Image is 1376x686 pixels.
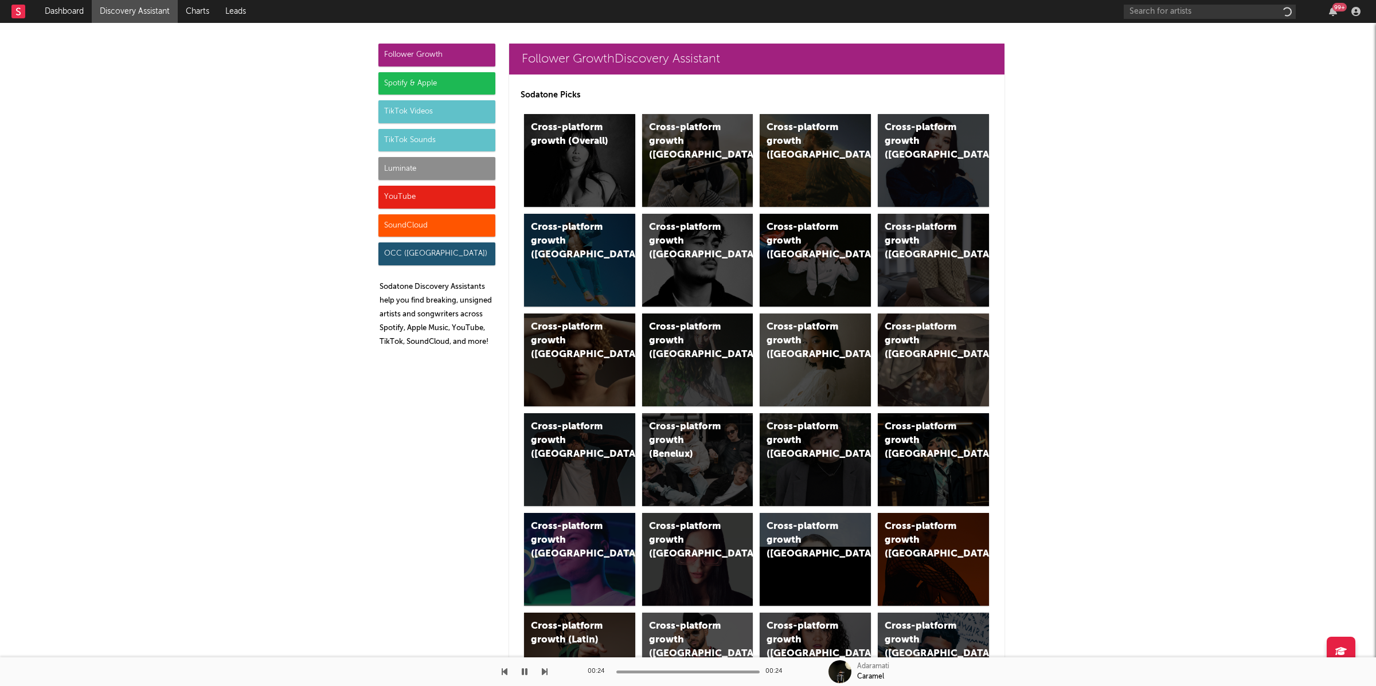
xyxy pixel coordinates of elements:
a: Cross-platform growth ([GEOGRAPHIC_DATA]) [878,313,989,406]
div: Cross-platform growth (Latin) [531,620,609,647]
div: Cross-platform growth ([GEOGRAPHIC_DATA]) [885,121,963,162]
input: Search for artists [1124,5,1296,19]
div: Cross-platform growth ([GEOGRAPHIC_DATA]) [649,221,727,262]
div: Cross-platform growth ([GEOGRAPHIC_DATA]) [885,520,963,561]
div: Cross-platform growth ([GEOGRAPHIC_DATA]) [531,420,609,461]
div: Caramel [857,672,884,682]
a: Cross-platform growth ([GEOGRAPHIC_DATA]) [760,513,871,606]
div: Cross-platform growth (Overall) [531,121,609,148]
div: TikTok Videos [378,100,495,123]
a: Cross-platform growth ([GEOGRAPHIC_DATA]) [642,214,753,307]
div: Spotify & Apple [378,72,495,95]
div: Cross-platform growth ([GEOGRAPHIC_DATA]) [767,121,845,162]
a: Cross-platform growth ([GEOGRAPHIC_DATA]) [642,114,753,207]
div: Cross-platform growth ([GEOGRAPHIC_DATA]) [649,320,727,362]
div: YouTube [378,186,495,209]
a: Cross-platform growth ([GEOGRAPHIC_DATA]) [524,413,635,506]
div: 99 + [1332,3,1347,11]
div: TikTok Sounds [378,129,495,152]
a: Cross-platform growth ([GEOGRAPHIC_DATA]) [878,214,989,307]
div: Cross-platform growth ([GEOGRAPHIC_DATA]) [885,420,963,461]
a: Cross-platform growth ([GEOGRAPHIC_DATA]) [524,214,635,307]
button: 99+ [1329,7,1337,16]
div: 00:24 [765,665,788,679]
a: Cross-platform growth (Benelux) [642,413,753,506]
a: Cross-platform growth ([GEOGRAPHIC_DATA]) [524,313,635,406]
div: OCC ([GEOGRAPHIC_DATA]) [378,242,495,265]
a: Cross-platform growth ([GEOGRAPHIC_DATA]) [642,513,753,606]
div: 00:24 [588,665,611,679]
div: Cross-platform growth ([GEOGRAPHIC_DATA]) [531,221,609,262]
div: Cross-platform growth ([GEOGRAPHIC_DATA]) [885,320,963,362]
p: Sodatone Discovery Assistants help you find breaking, unsigned artists and songwriters across Spo... [380,280,495,349]
div: Cross-platform growth ([GEOGRAPHIC_DATA]) [531,520,609,561]
div: Cross-platform growth ([GEOGRAPHIC_DATA]) [767,520,845,561]
a: Cross-platform growth ([GEOGRAPHIC_DATA]) [760,313,871,406]
div: Cross-platform growth ([GEOGRAPHIC_DATA]/GSA) [767,221,845,262]
div: SoundCloud [378,214,495,237]
div: Cross-platform growth ([GEOGRAPHIC_DATA]) [767,320,845,362]
div: Cross-platform growth ([GEOGRAPHIC_DATA]) [649,121,727,162]
div: Cross-platform growth ([GEOGRAPHIC_DATA]) [885,620,963,661]
a: Cross-platform growth ([GEOGRAPHIC_DATA]/GSA) [760,214,871,307]
div: Adaramati [857,661,889,672]
p: Sodatone Picks [521,88,993,102]
a: Cross-platform growth ([GEOGRAPHIC_DATA]) [878,513,989,606]
a: Cross-platform growth ([GEOGRAPHIC_DATA]) [878,114,989,207]
a: Cross-platform growth ([GEOGRAPHIC_DATA]) [642,313,753,406]
a: Cross-platform growth (Overall) [524,114,635,207]
div: Cross-platform growth (Benelux) [649,420,727,461]
div: Luminate [378,157,495,180]
div: Cross-platform growth ([GEOGRAPHIC_DATA]) [531,320,609,362]
a: Cross-platform growth ([GEOGRAPHIC_DATA]) [878,413,989,506]
div: Cross-platform growth ([GEOGRAPHIC_DATA]) [767,620,845,661]
div: Cross-platform growth ([GEOGRAPHIC_DATA]) [885,221,963,262]
div: Follower Growth [378,44,495,66]
a: Follower GrowthDiscovery Assistant [509,44,1004,75]
a: Cross-platform growth ([GEOGRAPHIC_DATA]) [760,413,871,506]
a: Cross-platform growth ([GEOGRAPHIC_DATA]) [760,114,871,207]
div: Cross-platform growth ([GEOGRAPHIC_DATA]) [649,520,727,561]
a: Cross-platform growth ([GEOGRAPHIC_DATA]) [524,513,635,606]
div: Cross-platform growth ([GEOGRAPHIC_DATA]) [649,620,727,661]
div: Cross-platform growth ([GEOGRAPHIC_DATA]) [767,420,845,461]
